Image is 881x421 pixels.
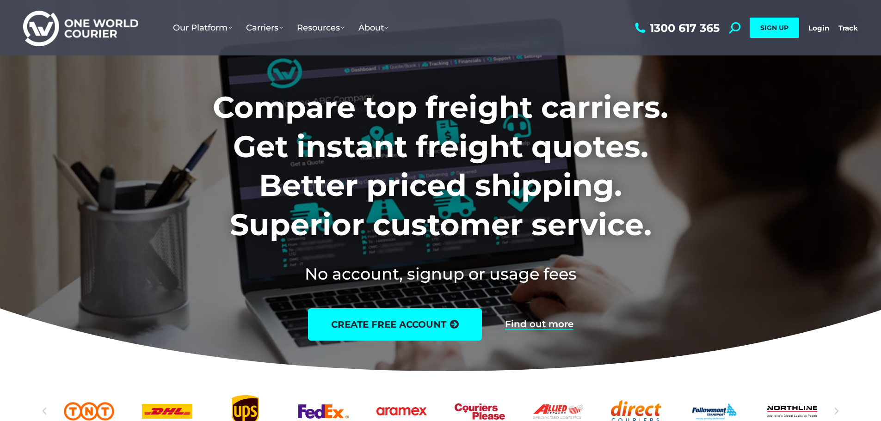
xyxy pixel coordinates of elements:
a: Our Platform [166,13,239,42]
h2: No account, signup or usage fees [152,262,729,285]
span: Our Platform [173,23,232,33]
a: create free account [308,308,482,341]
span: Resources [297,23,345,33]
a: 1300 617 365 [633,22,720,34]
span: SIGN UP [760,24,789,32]
span: About [358,23,388,33]
h1: Compare top freight carriers. Get instant freight quotes. Better priced shipping. Superior custom... [152,88,729,244]
a: Resources [290,13,351,42]
a: Track [838,24,858,32]
a: About [351,13,395,42]
span: Carriers [246,23,283,33]
a: Find out more [505,319,573,329]
a: Login [808,24,829,32]
a: SIGN UP [750,18,799,38]
a: Carriers [239,13,290,42]
img: One World Courier [23,9,138,47]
